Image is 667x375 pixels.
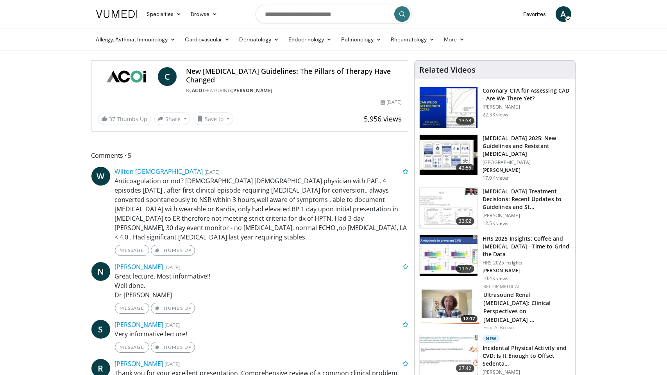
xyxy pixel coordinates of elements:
div: Feat. [483,324,569,331]
h3: Coronary CTA for Assessing CAD - Are We There Yet? [483,87,570,102]
img: 25c04896-53d6-4a05-9178-9b8aabfb644a.150x105_q85_crop-smart_upscale.jpg [420,235,477,276]
a: Specialties [142,6,186,22]
p: 10.4K views [483,275,508,282]
small: [DATE] [165,264,180,271]
span: 13:58 [456,117,475,125]
p: [GEOGRAPHIC_DATA] [483,159,570,166]
p: Great lecture. Most informative!! Well done. Dr [PERSON_NAME] [115,271,409,300]
a: N [91,262,110,281]
button: Share [154,112,191,125]
a: Message [115,303,149,314]
p: [PERSON_NAME] [483,104,570,110]
h4: New [MEDICAL_DATA] Guidelines: The Pillars of Therapy Have Changed [186,67,402,84]
img: VuMedi Logo [96,10,138,18]
small: [DATE] [205,168,220,175]
span: 27:42 [456,364,475,372]
p: Anticoagulation or not? [DEMOGRAPHIC_DATA] [DEMOGRAPHIC_DATA] physician with PAF , 4 episodes [DA... [115,176,409,242]
img: db5eb954-b69d-40f8-a012-f5d3258e0349.150x105_q85_crop-smart_upscale.jpg [421,283,479,324]
a: A [556,6,571,22]
a: Message [115,245,149,256]
div: By FEATURING [186,87,402,94]
p: HRS 2025 Insights [483,260,570,266]
a: Allergy, Asthma, Immunology [91,32,181,47]
p: [PERSON_NAME] [483,167,570,173]
a: W [91,167,110,186]
a: Browse [186,6,222,22]
h3: Incidental Physical Activity and CVD: Is It Enough to Offset Sedenta… [483,344,570,368]
span: 42:56 [456,164,475,172]
a: Wilton [DEMOGRAPHIC_DATA] [115,167,203,176]
a: [PERSON_NAME] [115,262,163,271]
a: [PERSON_NAME] [115,320,163,329]
span: Comments 5 [91,150,409,161]
img: ACOI [98,67,155,86]
p: 17.0K views [483,175,508,181]
a: 13:58 Coronary CTA for Assessing CAD - Are We There Yet? [PERSON_NAME] 22.3K views [419,87,570,128]
a: Favorites [519,6,551,22]
a: Thumbs Up [151,342,195,353]
a: Endocrinology [284,32,336,47]
h3: HRS 2025 Insights: Coffee and [MEDICAL_DATA] - Time to Grind the Data [483,235,570,258]
p: New [483,335,500,343]
span: 11:57 [456,265,475,273]
a: Dermatology [235,32,284,47]
a: Cardiovascular [180,32,234,47]
a: [PERSON_NAME] [115,359,163,368]
img: 6f79f02c-3240-4454-8beb-49f61d478177.150x105_q85_crop-smart_upscale.jpg [420,188,477,229]
a: C [158,67,177,86]
a: Thumbs Up [151,303,195,314]
a: [PERSON_NAME] [231,87,273,94]
a: ACOI [192,87,204,94]
a: Thumbs Up [151,245,195,256]
input: Search topics, interventions [256,5,412,23]
span: 37 [109,115,116,123]
a: 11:57 HRS 2025 Insights: Coffee and [MEDICAL_DATA] - Time to Grind the Data HRS 2025 Insights [PE... [419,235,570,282]
h3: [MEDICAL_DATA] 2025: New Guidelines and Resistant [MEDICAL_DATA] [483,134,570,158]
a: Message [115,342,149,353]
a: Ultrasound Renal [MEDICAL_DATA]: Clinical Perspectives on [MEDICAL_DATA] … [483,291,551,323]
span: 5,956 views [364,114,402,123]
img: 34b2b9a4-89e5-4b8c-b553-8a638b61a706.150x105_q85_crop-smart_upscale.jpg [420,87,477,128]
small: [DATE] [165,361,180,368]
a: Pulmonology [336,32,386,47]
img: 280bcb39-0f4e-42eb-9c44-b41b9262a277.150x105_q85_crop-smart_upscale.jpg [420,135,477,175]
p: 12.5K views [483,220,508,227]
a: S [91,320,110,339]
a: 33:02 [MEDICAL_DATA] Treatment Decisions: Recent Updates to Guidelines and St… [PERSON_NAME] 12.5... [419,187,570,229]
span: 33:02 [456,217,475,225]
p: Very informative lecture! [115,329,409,339]
h3: [MEDICAL_DATA] Treatment Decisions: Recent Updates to Guidelines and St… [483,187,570,211]
button: Save to [193,112,233,125]
a: More [439,32,469,47]
p: 22.3K views [483,112,508,118]
a: 42:56 [MEDICAL_DATA] 2025: New Guidelines and Resistant [MEDICAL_DATA] [GEOGRAPHIC_DATA] [PERSON_... [419,134,570,181]
a: Rheumatology [386,32,439,47]
p: [PERSON_NAME] [483,268,570,274]
h4: Related Videos [419,65,476,75]
a: 37 Thumbs Up [98,113,151,125]
a: Recor Medical [483,283,520,290]
div: [DATE] [381,99,402,106]
span: 12:17 [461,315,477,322]
a: 12:17 [421,283,479,324]
a: A. Brown [494,324,514,331]
small: [DATE] [165,321,180,329]
p: [PERSON_NAME] [483,212,570,219]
